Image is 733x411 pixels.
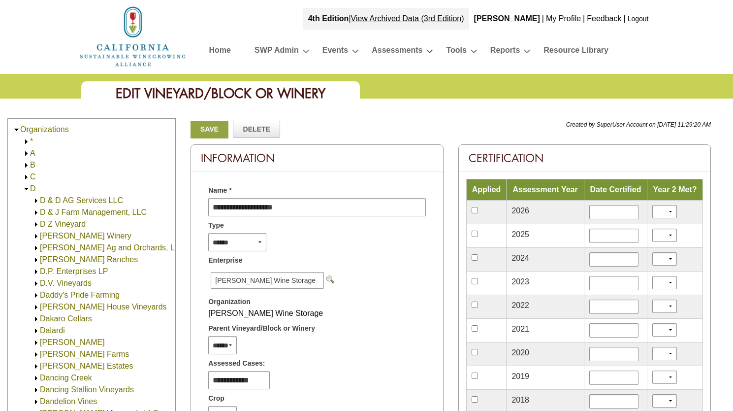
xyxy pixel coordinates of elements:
[40,350,129,358] a: [PERSON_NAME] Farms
[20,125,69,134] a: Organizations
[546,14,581,23] a: My Profile
[30,161,35,169] a: B
[40,196,123,205] a: D & D AG Services LLC
[32,256,40,264] img: Expand D. Rafanelli Ranches
[32,268,40,275] img: Expand D.P. Enterprises LP
[23,173,30,181] img: Expand C
[351,14,464,23] a: View Archived Data (3rd Edition)
[511,254,529,262] span: 2024
[208,255,242,266] span: Enterprise
[372,43,422,61] a: Assessments
[511,372,529,380] span: 2019
[32,233,40,240] img: Expand D'Argenzio Winery
[511,301,529,309] span: 2022
[582,8,586,30] div: |
[32,280,40,287] img: Expand D.V. Vineyards
[208,297,251,307] span: Organization
[191,121,228,138] a: Save
[40,338,105,346] a: [PERSON_NAME]
[208,220,224,231] span: Type
[628,15,649,23] a: Logout
[511,396,529,404] span: 2018
[40,267,108,275] a: D.P. Enterprises LP
[40,279,92,287] a: D.V. Vineyards
[511,325,529,333] span: 2021
[32,244,40,252] img: Expand D. Campos Ag and Orchards, LLC
[322,43,348,61] a: Events
[40,220,86,228] a: D Z Vineyard
[191,145,443,171] div: Information
[511,277,529,286] span: 2023
[566,121,711,128] span: Created by SuperUser Account on [DATE] 11:29:20 AM
[40,326,65,335] a: Dalardi
[543,43,608,61] a: Resource Library
[208,323,315,334] span: Parent Vineyard/Block or Winery
[13,126,20,134] img: Collapse Organizations
[32,197,40,205] img: Expand D & D AG Services LLC
[623,8,627,30] div: |
[40,374,92,382] a: Dancing Creek
[511,348,529,357] span: 2020
[23,162,30,169] img: Expand B
[40,303,167,311] a: [PERSON_NAME] House Vineyards
[647,179,703,201] td: Year 2 Met?
[32,398,40,406] img: Expand Dandelion Vines
[209,43,231,61] a: Home
[23,138,30,145] img: Expand *
[303,8,469,30] div: |
[208,185,231,196] span: Name *
[211,272,324,289] span: [PERSON_NAME] Wine Storage
[459,145,710,171] div: Certification
[30,149,35,157] a: A
[32,386,40,394] img: Expand Dancing Stallion Vineyards
[40,243,185,252] a: [PERSON_NAME] Ag and Orchards, LLC
[30,172,36,181] a: C
[233,121,280,137] a: Delete
[116,85,325,102] span: Edit Vineyard/Block or Winery
[32,339,40,346] img: Expand Damiano Vineyards
[32,315,40,323] img: Expand Dakaro Cellars
[511,206,529,215] span: 2026
[208,358,265,369] span: Assessed Cases:
[23,150,30,157] img: Expand A
[541,8,545,30] div: |
[466,179,507,201] td: Applied
[511,230,529,239] span: 2025
[208,393,224,404] span: Crop
[79,32,187,40] a: Home
[308,14,349,23] strong: 4th Edition
[23,185,30,193] img: Collapse D
[32,375,40,382] img: Expand Dancing Creek
[32,304,40,311] img: Expand Dahl House Vineyards
[40,255,138,264] a: [PERSON_NAME] Ranches
[584,179,647,201] td: Date Certified
[40,232,131,240] a: [PERSON_NAME] Winery
[474,14,540,23] b: [PERSON_NAME]
[446,43,466,61] a: Tools
[32,363,40,370] img: Expand Dana Estates
[32,292,40,299] img: Expand Daddy's Pride Farming
[40,397,97,406] a: Dandelion Vines
[79,5,187,68] img: logo_cswa2x.png
[32,221,40,228] img: Expand D Z Vineyard
[32,327,40,335] img: Expand Dalardi
[587,14,621,23] a: Feedback
[40,362,133,370] a: [PERSON_NAME] Estates
[30,184,36,193] a: D
[32,209,40,216] img: Expand D & J Farm Management, LLC
[255,43,299,61] a: SWP Admin
[208,309,323,317] span: [PERSON_NAME] Wine Storage
[40,208,147,216] a: D & J Farm Management, LLC
[40,385,134,394] a: Dancing Stallion Vineyards
[40,314,92,323] a: Dakaro Cellars
[32,351,40,358] img: Expand Dan Fabbri Farms
[490,43,520,61] a: Reports
[507,179,584,201] td: Assessment Year
[40,291,120,299] a: Daddy's Pride Farming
